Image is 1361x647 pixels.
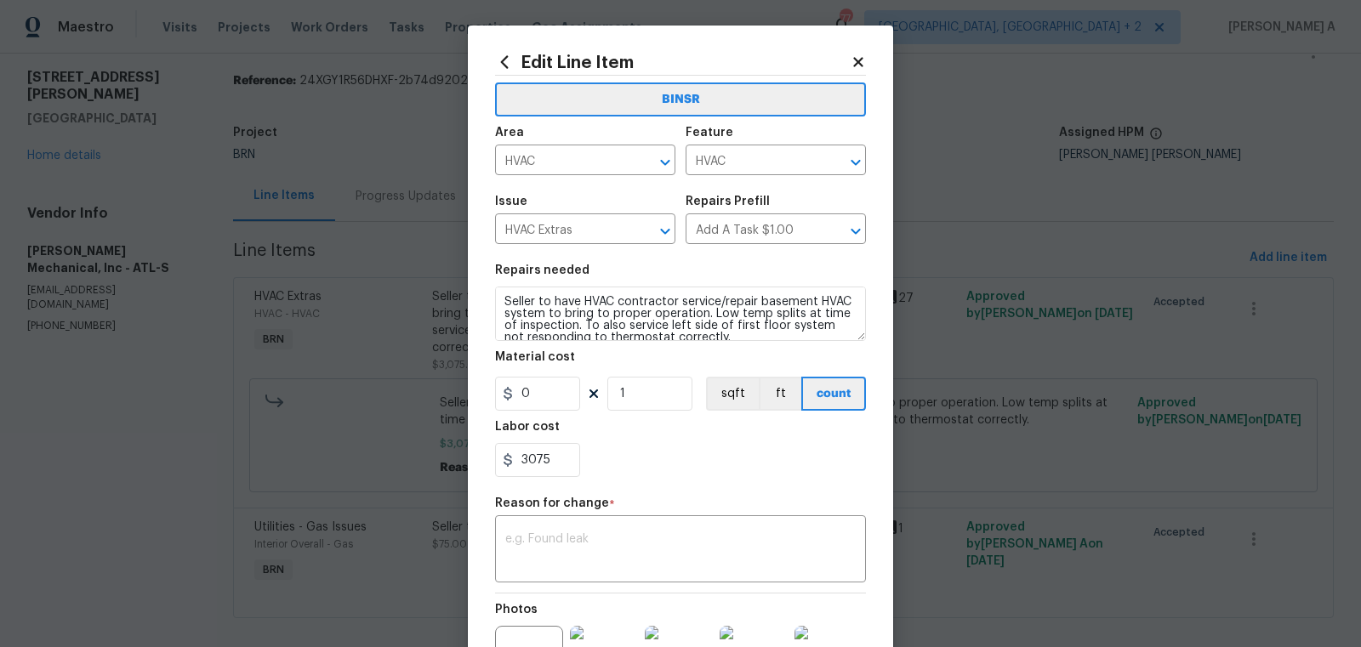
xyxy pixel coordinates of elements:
[495,264,589,276] h5: Repairs needed
[495,127,524,139] h5: Area
[495,421,560,433] h5: Labor cost
[495,53,851,71] h2: Edit Line Item
[686,127,733,139] h5: Feature
[495,196,527,207] h5: Issue
[495,351,575,363] h5: Material cost
[653,150,677,174] button: Open
[495,604,538,616] h5: Photos
[495,82,866,116] button: BINSR
[686,196,770,207] h5: Repairs Prefill
[759,377,801,411] button: ft
[653,219,677,243] button: Open
[844,219,868,243] button: Open
[706,377,759,411] button: sqft
[495,497,609,509] h5: Reason for change
[801,377,866,411] button: count
[844,150,868,174] button: Open
[495,287,866,341] textarea: Seller to have HVAC contractor service/repair basement HVAC system to bring to proper operation. ...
